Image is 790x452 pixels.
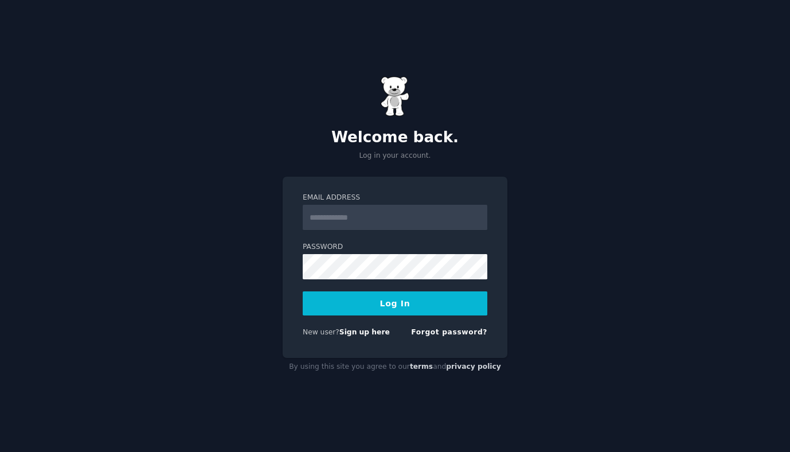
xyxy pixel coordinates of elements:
p: Log in your account. [283,151,507,161]
span: New user? [303,328,339,336]
a: terms [410,363,433,371]
button: Log In [303,291,487,315]
h2: Welcome back. [283,128,507,147]
a: privacy policy [446,363,501,371]
a: Sign up here [339,328,390,336]
img: Gummy Bear [381,76,409,116]
label: Email Address [303,193,487,203]
a: Forgot password? [411,328,487,336]
div: By using this site you agree to our and [283,358,507,376]
label: Password [303,242,487,252]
